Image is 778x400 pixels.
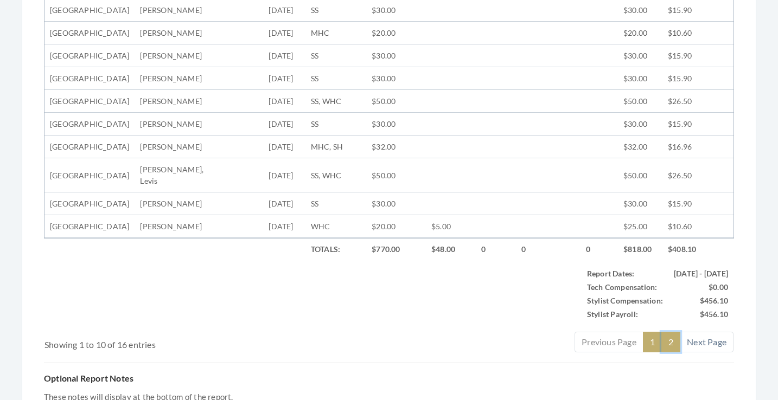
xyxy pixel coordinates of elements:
td: [PERSON_NAME] [135,22,209,44]
td: $50.00 [618,158,662,192]
td: $10.60 [662,215,734,238]
td: $15.90 [662,67,734,90]
a: 2 [661,332,680,352]
td: $50.00 [366,158,426,192]
td: $15.90 [662,113,734,136]
td: [PERSON_NAME] [135,215,209,238]
td: SS [305,192,366,215]
td: [PERSON_NAME] [135,113,209,136]
td: 0 [476,238,516,260]
td: [DATE] [263,158,305,192]
td: [GEOGRAPHIC_DATA] [44,67,135,90]
td: $30.00 [366,67,426,90]
td: SS [305,113,366,136]
td: [PERSON_NAME] [135,136,209,158]
td: $16.96 [662,136,734,158]
td: $32.00 [366,136,426,158]
td: SS [305,67,366,90]
td: 0 [581,238,618,260]
td: [GEOGRAPHIC_DATA] [44,215,135,238]
td: $30.00 [618,113,662,136]
td: Tech Compensation: [582,280,668,294]
td: $26.50 [662,90,734,113]
td: $26.50 [662,158,734,192]
td: $15.90 [662,192,734,215]
td: [PERSON_NAME], Levis [135,158,209,192]
td: $25.00 [618,215,662,238]
td: [GEOGRAPHIC_DATA] [44,113,135,136]
strong: Totals: [311,244,340,254]
td: [DATE] - [DATE] [668,267,734,280]
td: [GEOGRAPHIC_DATA] [44,44,135,67]
td: [DATE] [263,113,305,136]
td: [DATE] [263,67,305,90]
td: $770.00 [366,238,426,260]
td: $0.00 [668,280,734,294]
td: [PERSON_NAME] [135,192,209,215]
td: $48.00 [426,238,476,260]
td: $456.10 [668,294,734,307]
td: $30.00 [618,67,662,90]
td: $456.10 [668,307,734,321]
td: [DATE] [263,44,305,67]
td: [GEOGRAPHIC_DATA] [44,158,135,192]
td: $10.60 [662,22,734,44]
td: $32.00 [618,136,662,158]
td: $50.00 [618,90,662,113]
td: $30.00 [618,44,662,67]
td: $5.00 [426,215,476,238]
td: [GEOGRAPHIC_DATA] [44,90,135,113]
td: [GEOGRAPHIC_DATA] [44,192,135,215]
td: $50.00 [366,90,426,113]
td: [DATE] [263,136,305,158]
td: [PERSON_NAME] [135,67,209,90]
td: [PERSON_NAME] [135,90,209,113]
td: SS, WHC [305,90,366,113]
td: [GEOGRAPHIC_DATA] [44,22,135,44]
label: Optional Report Notes [44,372,133,385]
td: $30.00 [366,44,426,67]
td: 0 [516,238,580,260]
td: WHC [305,215,366,238]
td: $30.00 [618,192,662,215]
td: SS [305,44,366,67]
td: [DATE] [263,90,305,113]
td: $30.00 [366,192,426,215]
td: $408.10 [662,238,734,260]
td: MHC, SH [305,136,366,158]
td: $20.00 [366,215,426,238]
td: $30.00 [366,113,426,136]
td: [DATE] [263,192,305,215]
td: Report Dates: [582,267,668,280]
td: MHC [305,22,366,44]
td: Stylist Compensation: [582,294,668,307]
a: Next Page [680,332,734,352]
a: 1 [643,332,662,352]
td: $20.00 [618,22,662,44]
td: $818.00 [618,238,662,260]
td: $15.90 [662,44,734,67]
td: [PERSON_NAME] [135,44,209,67]
td: Stylist Payroll: [582,307,668,321]
td: [GEOGRAPHIC_DATA] [44,136,135,158]
td: [DATE] [263,215,305,238]
td: SS, WHC [305,158,366,192]
td: $20.00 [366,22,426,44]
div: Showing 1 to 10 of 16 entries [44,331,331,351]
td: [DATE] [263,22,305,44]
